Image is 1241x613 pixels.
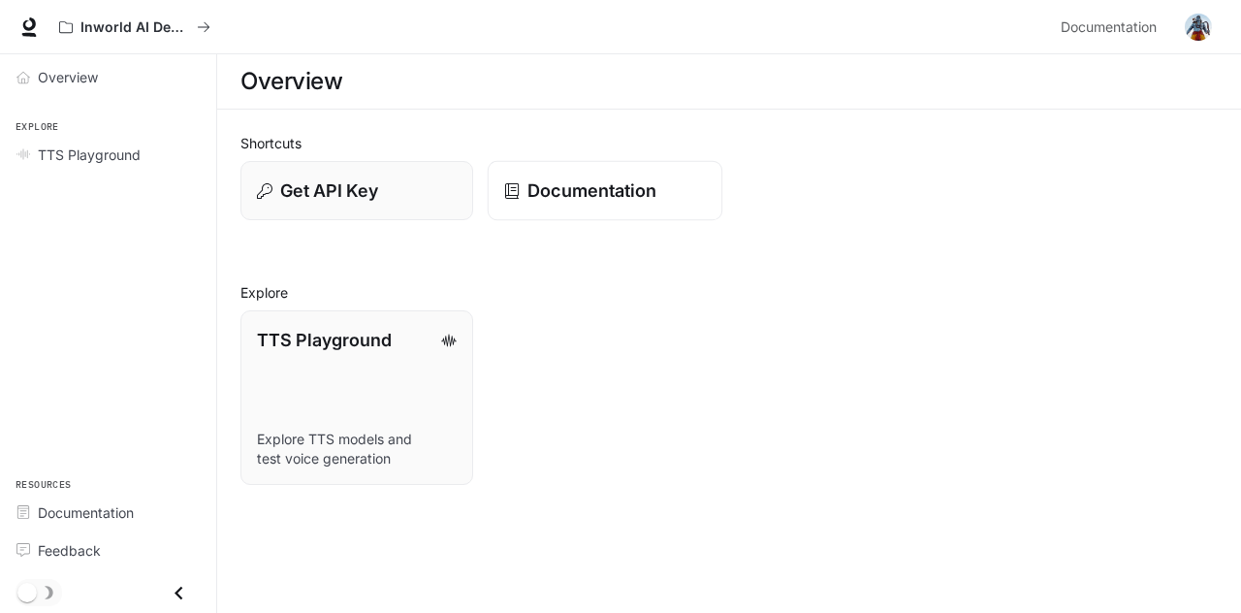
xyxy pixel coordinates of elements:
[38,145,141,165] span: TTS Playground
[8,496,208,530] a: Documentation
[50,8,219,47] button: All workspaces
[1185,14,1212,41] img: User avatar
[240,282,1218,303] h2: Explore
[1053,8,1171,47] a: Documentation
[38,502,134,523] span: Documentation
[257,430,457,468] p: Explore TTS models and test voice generation
[257,327,392,353] p: TTS Playground
[8,138,208,172] a: TTS Playground
[240,133,1218,153] h2: Shortcuts
[80,19,189,36] p: Inworld AI Demos
[38,67,98,87] span: Overview
[527,177,656,204] p: Documentation
[240,310,473,485] a: TTS PlaygroundExplore TTS models and test voice generation
[240,62,342,101] h1: Overview
[240,161,473,220] button: Get API Key
[1061,16,1157,40] span: Documentation
[1179,8,1218,47] button: User avatar
[157,573,201,613] button: Close drawer
[8,60,208,94] a: Overview
[38,540,101,561] span: Feedback
[488,161,722,221] a: Documentation
[17,581,37,602] span: Dark mode toggle
[280,177,378,204] p: Get API Key
[8,533,208,567] a: Feedback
